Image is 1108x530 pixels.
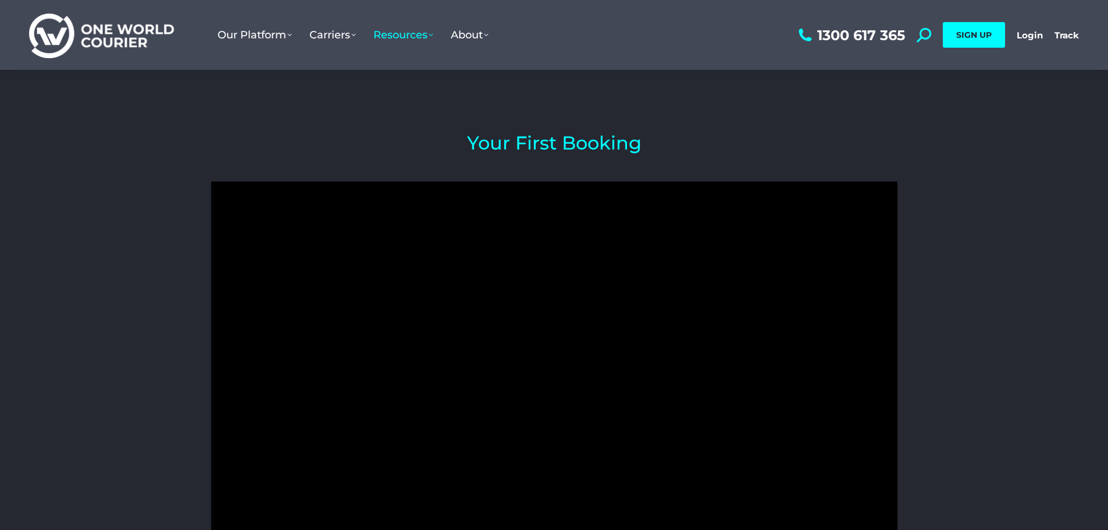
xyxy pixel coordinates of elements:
span: Our Platform [218,29,292,41]
a: SIGN UP [943,22,1005,48]
a: Resources [365,17,442,53]
a: Carriers [301,17,365,53]
span: About [451,29,489,41]
img: One World Courier [29,12,174,59]
span: SIGN UP [956,30,992,40]
a: 1300 617 365 [796,28,905,42]
a: Login [1017,30,1043,41]
h2: Your First Booking [211,134,897,152]
a: Track [1054,30,1079,41]
a: About [442,17,497,53]
span: Resources [373,29,433,41]
span: Carriers [309,29,356,41]
a: Our Platform [209,17,301,53]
